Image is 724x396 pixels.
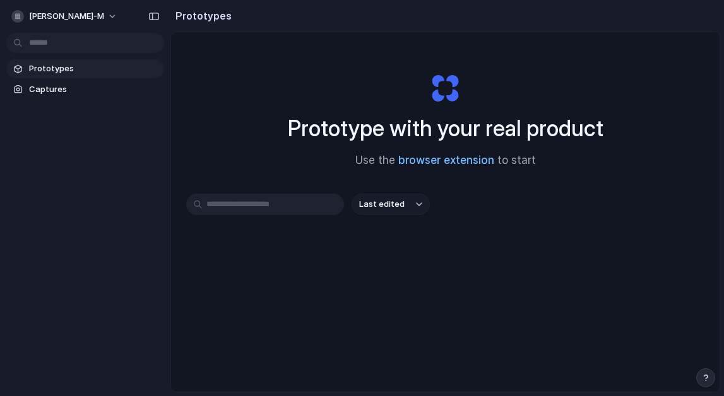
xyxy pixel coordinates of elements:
a: browser extension [398,154,494,166]
button: [PERSON_NAME]-m [6,6,124,26]
h1: Prototype with your real product [288,112,603,145]
span: [PERSON_NAME]-m [29,10,104,23]
span: Prototypes [29,62,159,75]
a: Captures [6,80,164,99]
span: Captures [29,83,159,96]
button: Last edited [352,194,430,215]
span: Last edited [359,198,405,211]
span: Use the to start [355,153,536,169]
a: Prototypes [6,59,164,78]
h2: Prototypes [170,8,232,23]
